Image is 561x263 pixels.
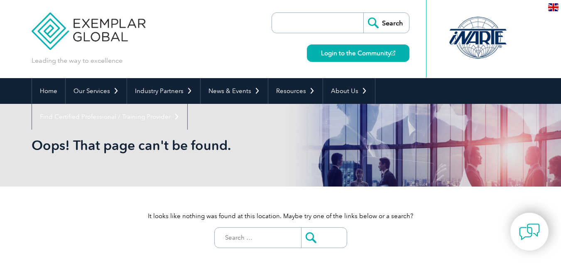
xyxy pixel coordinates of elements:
a: Our Services [66,78,127,104]
a: Home [32,78,65,104]
h1: Oops! That page can't be found. [32,137,350,153]
a: News & Events [201,78,268,104]
p: Leading the way to excellence [32,56,122,65]
img: open_square.png [391,51,395,55]
img: contact-chat.png [519,221,540,242]
p: It looks like nothing was found at this location. Maybe try one of the links below or a search? [32,211,530,221]
a: Resources [268,78,323,104]
a: Find Certified Professional / Training Provider [32,104,187,130]
input: Submit [301,228,347,248]
a: Login to the Community [307,44,409,62]
a: Industry Partners [127,78,200,104]
a: About Us [323,78,375,104]
img: en [548,3,559,11]
input: Search [363,13,409,33]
